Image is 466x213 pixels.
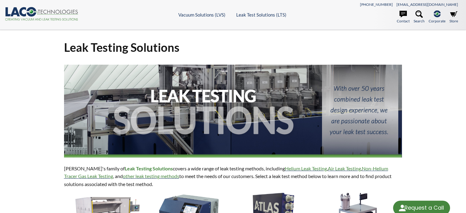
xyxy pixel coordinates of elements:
p: [PERSON_NAME]'s family of covers a wide range of leak testing methods, including , , , and to mee... [64,165,402,188]
a: Vacuum Solutions (LVS) [178,12,225,17]
a: [EMAIL_ADDRESS][DOMAIN_NAME] [396,2,458,7]
a: Search [414,10,425,24]
a: Contact [397,10,410,24]
a: [PHONE_NUMBER] [360,2,393,7]
a: Leak Test Solutions (LTS) [236,12,286,17]
a: Helium Leak Testing [285,165,327,171]
a: other leak testing methods [123,173,179,179]
img: Header Image: Leak Testing Solutions [64,65,402,158]
a: Air Leak Testing [328,165,361,171]
a: Store [449,10,458,24]
h1: Leak Testing Solutions [64,40,402,55]
img: round button [397,203,407,213]
strong: Leak Testing Solutions [125,165,173,171]
span: Corporate [429,18,445,24]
